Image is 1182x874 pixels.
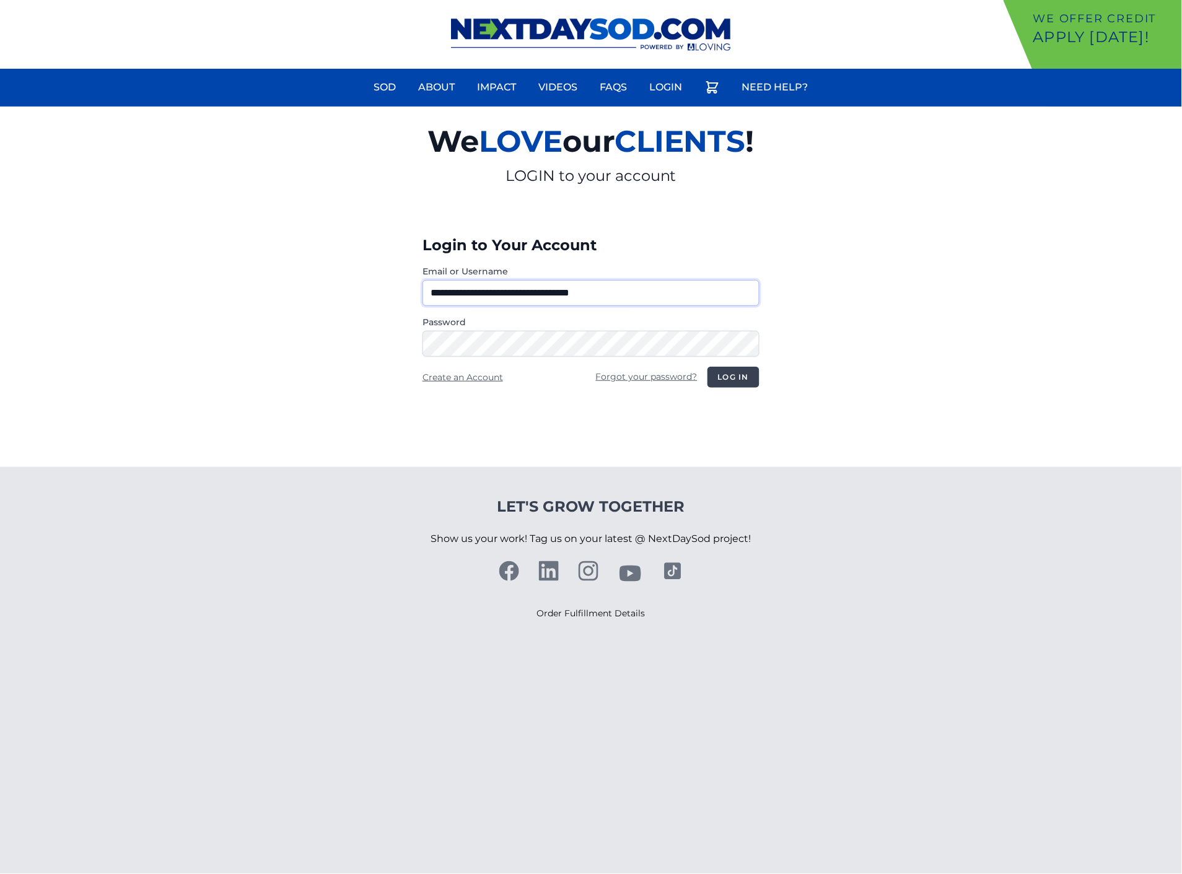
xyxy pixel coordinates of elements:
label: Password [422,316,760,328]
p: Show us your work! Tag us on your latest @ NextDaySod project! [431,517,751,561]
a: Login [642,72,690,102]
a: Create an Account [422,372,503,383]
p: LOGIN to your account [284,166,898,186]
h4: Let's Grow Together [431,497,751,517]
a: FAQs [593,72,635,102]
h3: Login to Your Account [422,235,760,255]
a: Order Fulfillment Details [537,608,646,619]
a: Videos [532,72,585,102]
button: Log in [707,367,760,388]
span: CLIENTS [615,123,746,159]
a: Forgot your password? [596,371,698,382]
p: We offer Credit [1033,10,1177,27]
span: LOVE [479,123,563,159]
p: Apply [DATE]! [1033,27,1177,47]
a: About [411,72,463,102]
a: Need Help? [735,72,816,102]
label: Email or Username [422,265,760,277]
h2: We our ! [284,116,898,166]
a: Sod [367,72,404,102]
a: Impact [470,72,524,102]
